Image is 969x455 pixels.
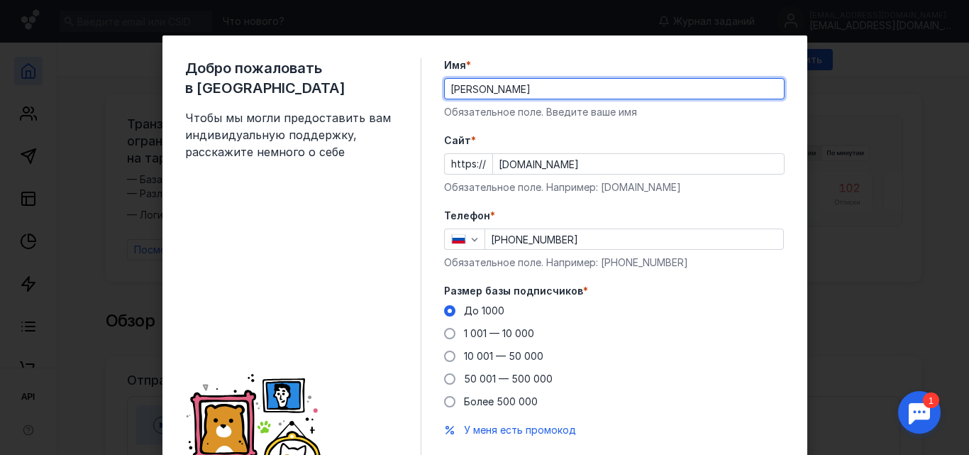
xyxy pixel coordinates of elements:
span: До 1000 [464,305,504,317]
span: Чтобы мы могли предоставить вам индивидуальную поддержку, расскажите немного о себе [185,109,398,160]
span: 10 001 — 50 000 [464,350,543,362]
span: Более 500 000 [464,395,538,407]
div: Обязательное поле. Например: [DOMAIN_NAME] [444,180,785,194]
span: Имя [444,58,466,72]
span: Добро пожаловать в [GEOGRAPHIC_DATA] [185,58,398,98]
span: Cайт [444,133,471,148]
span: 1 001 — 10 000 [464,327,534,339]
button: У меня есть промокод [464,423,576,437]
div: Обязательное поле. Например: [PHONE_NUMBER] [444,256,785,270]
span: Размер базы подписчиков [444,284,583,298]
span: 50 001 — 500 000 [464,373,553,385]
span: Телефон [444,209,490,223]
div: 1 [32,9,48,24]
div: Обязательное поле. Введите ваше имя [444,105,785,119]
span: У меня есть промокод [464,424,576,436]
